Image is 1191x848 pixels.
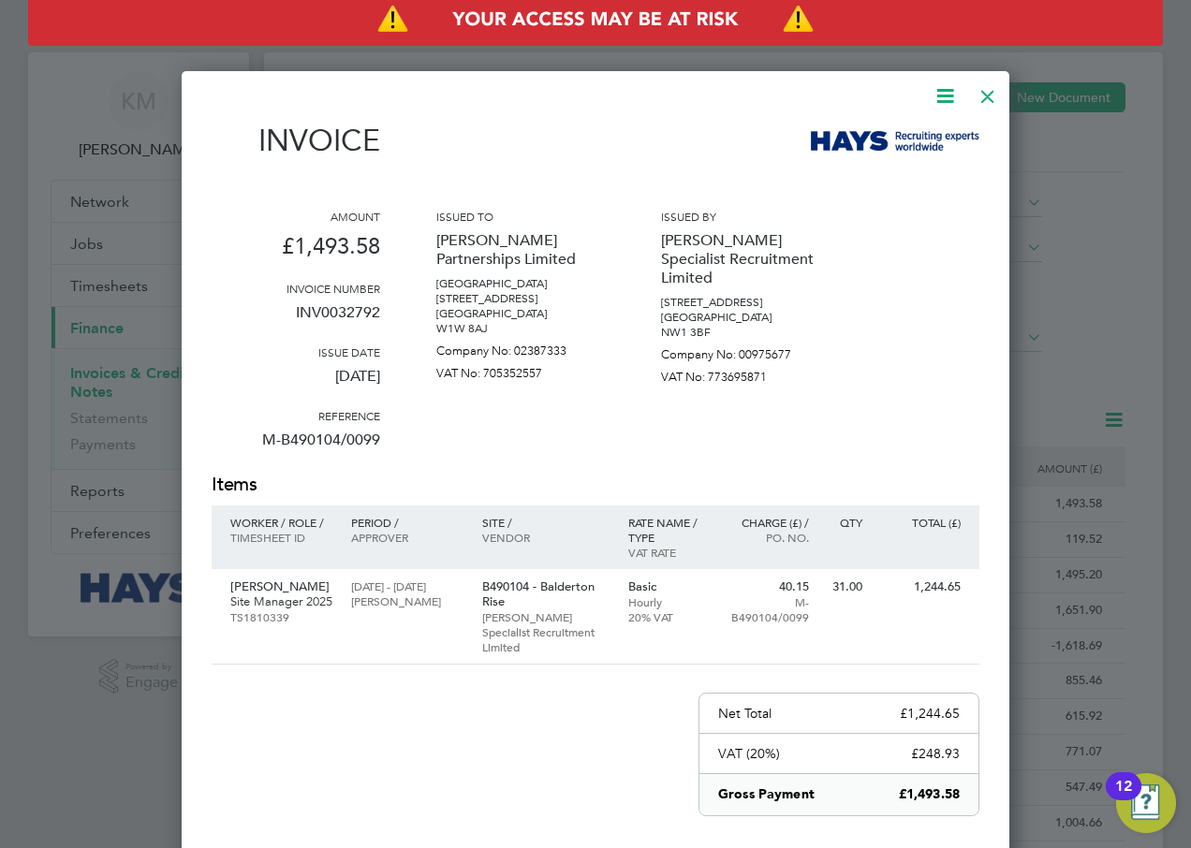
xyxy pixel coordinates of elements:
[661,209,830,224] h3: Issued by
[230,579,332,594] p: [PERSON_NAME]
[661,295,830,310] p: [STREET_ADDRESS]
[436,276,605,291] p: [GEOGRAPHIC_DATA]
[661,224,830,295] p: [PERSON_NAME] Specialist Recruitment Limited
[828,579,862,594] p: 31.00
[212,344,380,359] h3: Issue date
[661,362,830,385] p: VAT No: 773695871
[628,545,710,560] p: VAT rate
[351,515,463,530] p: Period /
[230,609,332,624] p: TS1810339
[482,530,610,545] p: Vendor
[911,745,960,762] p: £248.93
[212,123,380,158] h1: Invoice
[212,359,380,408] p: [DATE]
[351,530,463,545] p: Approver
[230,530,332,545] p: Timesheet ID
[212,224,380,281] p: £1,493.58
[482,579,610,609] p: B490104 - Balderton Rise
[900,705,960,722] p: £1,244.65
[728,579,809,594] p: 40.15
[230,515,332,530] p: Worker / Role /
[718,785,815,804] p: Gross Payment
[436,209,605,224] h3: Issued to
[628,609,710,624] p: 20% VAT
[881,579,961,594] p: 1,244.65
[230,594,332,609] p: Site Manager 2025
[482,609,610,654] p: [PERSON_NAME] Specialist Recruitment Limited
[212,408,380,423] h3: Reference
[436,224,605,276] p: [PERSON_NAME] Partnerships Limited
[718,705,772,722] p: Net Total
[436,358,605,381] p: VAT No: 705352557
[661,325,830,340] p: NW1 3BF
[628,515,710,545] p: Rate name / type
[212,423,380,472] p: M-B490104/0099
[1115,786,1132,811] div: 12
[728,594,809,624] p: M-B490104/0099
[436,321,605,336] p: W1W 8AJ
[828,515,862,530] p: QTY
[718,745,780,762] p: VAT (20%)
[899,785,960,804] p: £1,493.58
[351,593,463,608] p: [PERSON_NAME]
[628,579,710,594] p: Basic
[351,578,463,593] p: [DATE] - [DATE]
[811,131,979,151] img: hays-logo-remittance.png
[436,336,605,358] p: Company No: 02387333
[881,515,961,530] p: Total (£)
[436,291,605,306] p: [STREET_ADDRESS]
[1116,773,1176,833] button: Open Resource Center, 12 new notifications
[482,515,610,530] p: Site /
[661,340,830,362] p: Company No: 00975677
[628,594,710,609] p: Hourly
[661,310,830,325] p: [GEOGRAPHIC_DATA]
[212,281,380,296] h3: Invoice number
[728,515,809,530] p: Charge (£) /
[212,472,979,498] h2: Items
[728,530,809,545] p: Po. No.
[212,209,380,224] h3: Amount
[212,296,380,344] p: INV0032792
[436,306,605,321] p: [GEOGRAPHIC_DATA]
